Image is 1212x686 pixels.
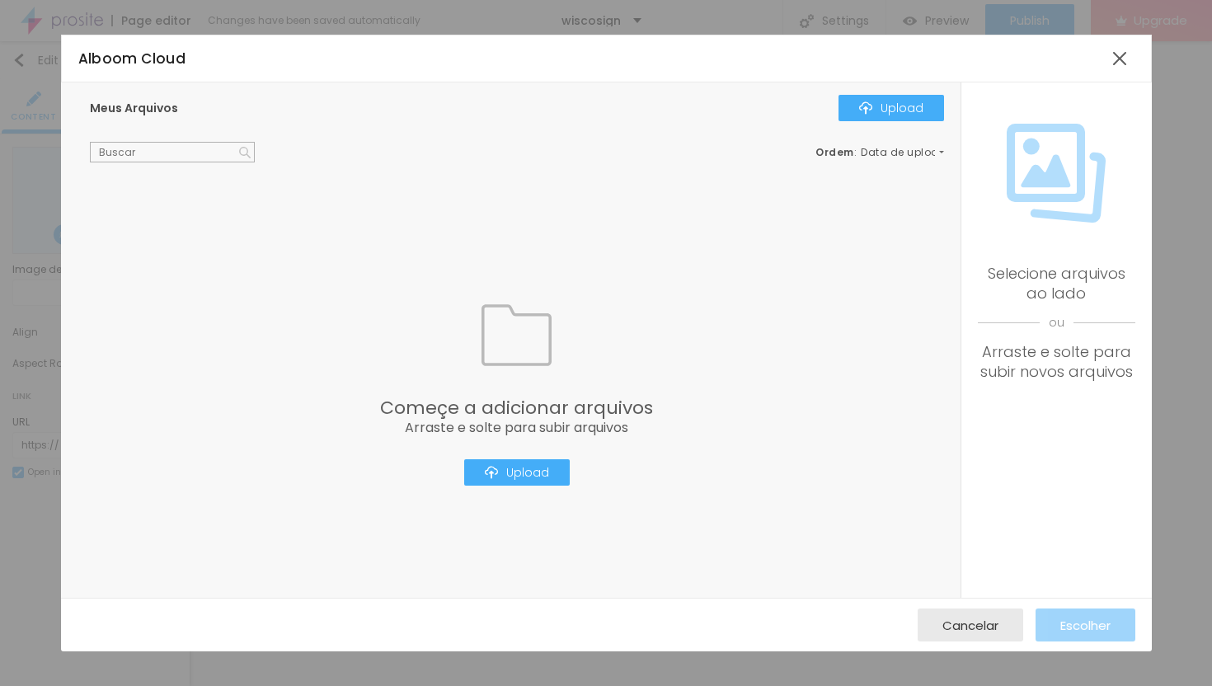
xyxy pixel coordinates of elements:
[485,466,549,479] div: Upload
[815,145,854,159] span: Ordem
[380,399,653,417] span: Começe a adicionar arquivos
[942,618,998,632] span: Cancelar
[380,421,653,435] span: Arraste e solte para subir arquivos
[1036,608,1135,641] button: Escolher
[839,95,944,121] button: IconeUpload
[1007,124,1106,223] img: Icone
[978,264,1134,382] div: Selecione arquivos ao lado Arraste e solte para subir novos arquivos
[815,148,944,157] div: :
[859,101,923,115] div: Upload
[978,303,1134,342] span: ou
[918,608,1023,641] button: Cancelar
[859,101,872,115] img: Icone
[90,142,255,163] input: Buscar
[78,49,186,68] span: Alboom Cloud
[90,100,178,116] span: Meus Arquivos
[464,459,570,486] button: IconeUpload
[861,148,947,157] span: Data de upload
[239,147,251,158] img: Icone
[485,466,498,479] img: Icone
[482,300,552,370] img: Icone
[1060,618,1111,632] span: Escolher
